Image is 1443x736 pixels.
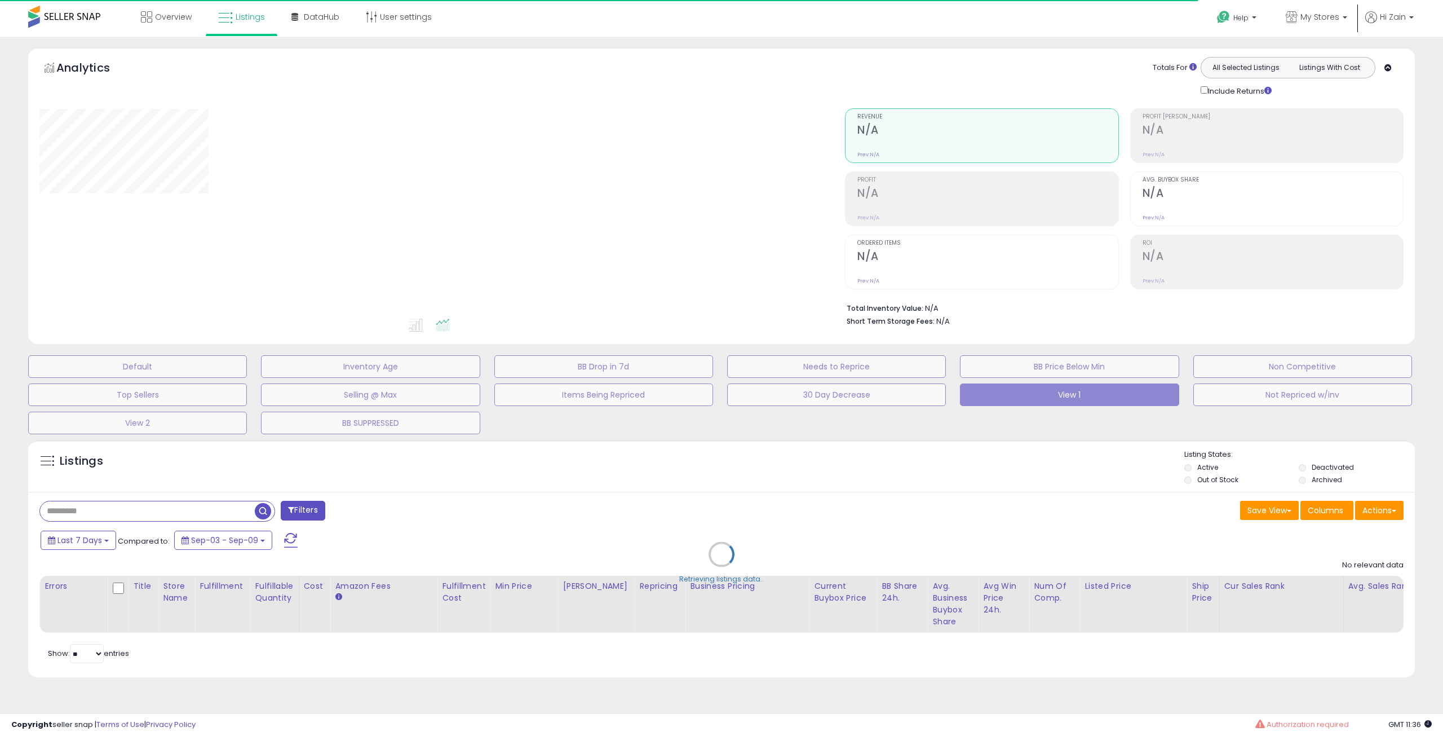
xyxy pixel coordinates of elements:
span: N/A [936,316,950,327]
a: Help [1208,2,1268,37]
button: View 2 [28,412,247,434]
h2: N/A [1143,250,1403,265]
h5: Analytics [56,60,132,78]
span: Profit [857,177,1118,183]
b: Total Inventory Value: [847,303,923,313]
h2: N/A [857,250,1118,265]
span: Revenue [857,114,1118,120]
small: Prev: N/A [1143,214,1165,221]
a: Hi Zain [1365,11,1414,37]
span: Avg. Buybox Share [1143,177,1403,183]
span: Help [1233,13,1249,23]
small: Prev: N/A [857,214,879,221]
h2: N/A [857,124,1118,139]
strong: Copyright [11,719,52,730]
button: Inventory Age [261,355,480,378]
small: Prev: N/A [1143,277,1165,284]
button: BB Drop in 7d [494,355,713,378]
h2: N/A [857,187,1118,202]
span: Listings [236,11,265,23]
span: Hi Zain [1380,11,1406,23]
a: Privacy Policy [146,719,196,730]
li: N/A [847,301,1395,314]
b: Short Term Storage Fees: [847,316,935,326]
div: Totals For [1153,63,1197,73]
h2: N/A [1143,124,1403,139]
span: DataHub [304,11,339,23]
button: Non Competitive [1193,355,1412,378]
i: Get Help [1216,10,1230,24]
button: Default [28,355,247,378]
button: Needs to Reprice [727,355,946,378]
a: Terms of Use [96,719,144,730]
small: Prev: N/A [1143,151,1165,158]
span: Profit [PERSON_NAME] [1143,114,1403,120]
h2: N/A [1143,187,1403,202]
small: Prev: N/A [857,277,879,284]
button: Listings With Cost [1287,60,1371,75]
span: ROI [1143,240,1403,246]
span: Overview [155,11,192,23]
button: BB SUPPRESSED [261,412,480,434]
div: Retrieving listings data.. [679,574,764,584]
button: Items Being Repriced [494,384,713,406]
small: Prev: N/A [857,151,879,158]
button: BB Price Below Min [960,355,1179,378]
span: Ordered Items [857,240,1118,246]
span: My Stores [1300,11,1339,23]
span: 2025-09-17 11:36 GMT [1388,719,1432,730]
button: Top Sellers [28,384,247,406]
button: View 1 [960,384,1179,406]
button: Not Repriced w/inv [1193,384,1412,406]
button: Selling @ Max [261,384,480,406]
div: Include Returns [1192,84,1285,97]
button: 30 Day Decrease [727,384,946,406]
button: All Selected Listings [1204,60,1288,75]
